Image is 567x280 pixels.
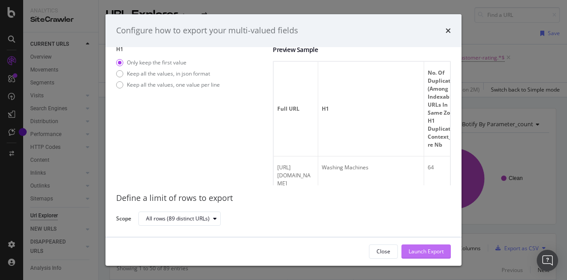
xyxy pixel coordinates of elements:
[127,70,210,77] div: Keep all the values, in json format
[428,69,463,149] span: No. of Duplicate H1 (Among Indexable URLs in Same Zone) H1 Duplicates Context_aware Nb
[105,14,462,266] div: modal
[116,25,298,36] div: Configure how to export your multi-valued fields
[116,45,266,53] label: H1
[116,70,220,77] div: Keep all the values, in json format
[127,81,220,88] div: Keep all the values, one value per line
[377,248,390,255] div: Close
[277,105,312,113] span: Full URL
[127,59,186,66] div: Only keep the first value
[445,25,451,36] div: times
[116,215,131,224] label: Scope
[369,244,398,259] button: Close
[401,244,451,259] button: Launch Export
[409,248,444,255] div: Launch Export
[273,45,451,54] div: Preview Sample
[116,59,220,66] div: Only keep the first value
[424,156,469,195] td: 64
[116,192,451,204] div: Define a limit of rows to export
[537,250,558,271] div: Open Intercom Messenger
[138,212,221,226] button: All rows (89 distinct URLs)
[322,164,369,171] span: Washing Machines
[146,216,210,221] div: All rows (89 distinct URLs)
[322,105,418,113] span: H1
[277,164,311,187] span: https://www.argos.co.uk/browse/appliances/laundry/washing-machines/c:29612/customer-rating:4-or-m...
